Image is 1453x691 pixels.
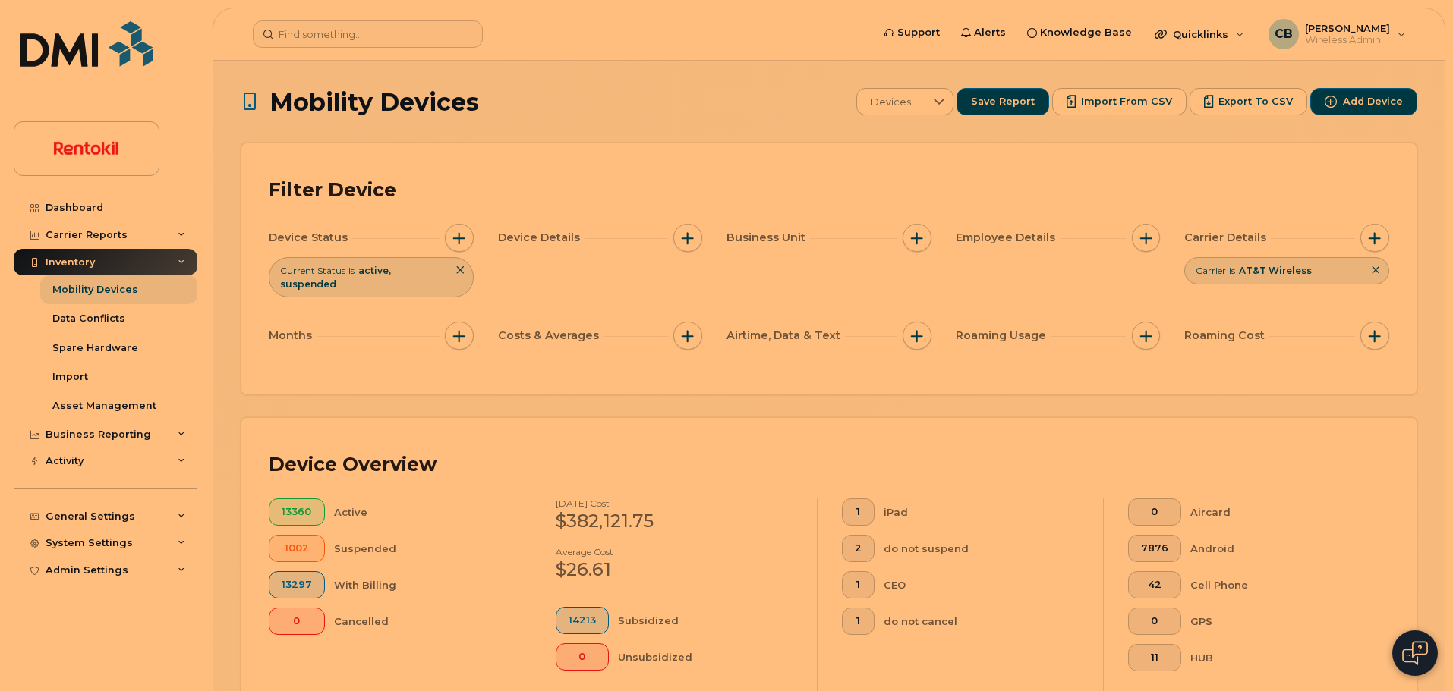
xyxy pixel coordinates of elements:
button: 42 [1128,571,1181,598]
span: Import from CSV [1081,95,1172,108]
button: 1 [842,571,875,598]
div: Android [1190,535,1366,562]
button: 0 [556,643,609,671]
button: 7876 [1128,535,1181,562]
span: Employee Details [956,230,1060,246]
span: Add Device [1343,95,1403,108]
div: Device Overview [269,445,437,485]
span: Device Details [498,230,585,246]
span: Carrier Details [1184,230,1271,246]
span: 11 [1141,652,1168,664]
button: 0 [1128,608,1181,635]
span: 13297 [282,579,312,591]
div: HUB [1190,644,1366,671]
div: $26.61 [556,557,793,583]
div: Subsidized [618,607,793,634]
button: Save Report [957,88,1049,115]
span: Airtime, Data & Text [726,328,845,344]
span: Devices [857,89,925,116]
h4: Average cost [556,547,793,557]
h4: [DATE] cost [556,498,793,508]
span: suspended [280,278,336,290]
span: Carrier [1196,264,1226,277]
button: 0 [1128,498,1181,526]
div: Active [334,498,507,526]
div: Aircard [1190,498,1366,526]
div: Suspended [334,535,507,562]
span: 0 [282,615,312,627]
div: $382,121.75 [556,508,793,534]
span: AT&T Wireless [1239,265,1312,276]
span: Save Report [971,95,1035,108]
img: Open chat [1402,641,1428,665]
button: 13297 [269,571,325,598]
span: 1 [855,615,862,627]
span: Device Status [269,230,352,246]
span: 0 [1141,506,1168,518]
span: 0 [1141,615,1168,627]
button: Export to CSV [1190,88,1307,115]
span: 1 [855,579,862,591]
span: Mobility Devices [269,89,479,115]
span: 0 [569,651,596,663]
span: Current Status [280,264,345,277]
button: Add Device [1310,88,1417,115]
button: Import from CSV [1052,88,1187,115]
span: is [348,264,355,277]
span: Roaming Cost [1184,328,1269,344]
span: 42 [1141,579,1168,591]
span: 1002 [282,542,312,554]
button: 14213 [556,607,609,634]
span: Roaming Usage [956,328,1051,344]
div: Filter Device [269,171,396,210]
div: With Billing [334,571,507,598]
button: 2 [842,535,875,562]
button: 0 [269,608,325,635]
span: Months [269,328,317,344]
div: Cell Phone [1190,571,1366,598]
div: do not cancel [884,608,1080,635]
div: GPS [1190,608,1366,635]
span: is [1229,264,1235,277]
span: 13360 [282,506,312,518]
span: Export to CSV [1218,95,1293,108]
button: 1002 [269,535,325,562]
span: 2 [855,542,862,554]
button: 11 [1128,644,1181,671]
button: 13360 [269,498,325,526]
div: do not suspend [884,535,1080,562]
span: 14213 [569,614,596,627]
div: CEO [884,571,1080,598]
span: 7876 [1141,542,1168,554]
span: Costs & Averages [498,328,604,344]
div: Cancelled [334,608,507,635]
button: 1 [842,498,875,526]
button: 1 [842,608,875,635]
span: Business Unit [726,230,810,246]
span: active [358,265,391,276]
span: 1 [855,506,862,518]
div: Unsubsidized [618,643,793,671]
div: iPad [884,498,1080,526]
